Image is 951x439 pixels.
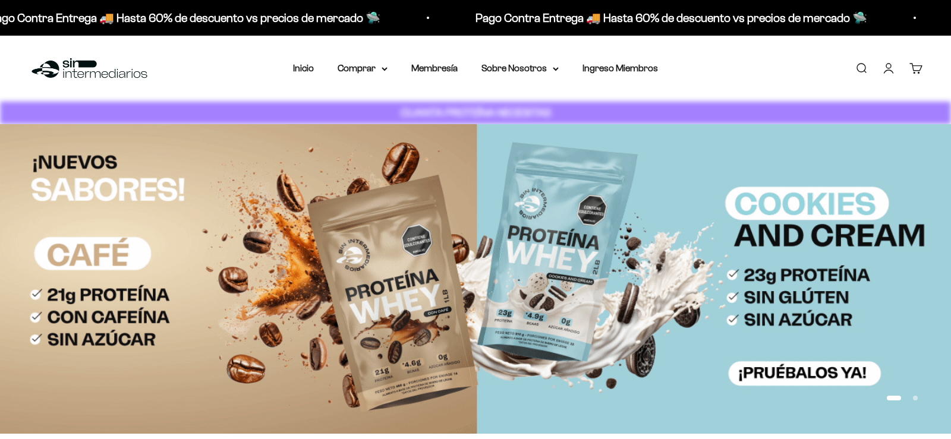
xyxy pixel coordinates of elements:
[411,63,458,73] a: Membresía
[338,61,388,76] summary: Comprar
[582,63,658,73] a: Ingreso Miembros
[475,8,867,27] p: Pago Contra Entrega 🚚 Hasta 60% de descuento vs precios de mercado 🛸
[401,106,551,119] strong: CUANTA PROTEÍNA NECESITAS
[293,63,314,73] a: Inicio
[481,61,559,76] summary: Sobre Nosotros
